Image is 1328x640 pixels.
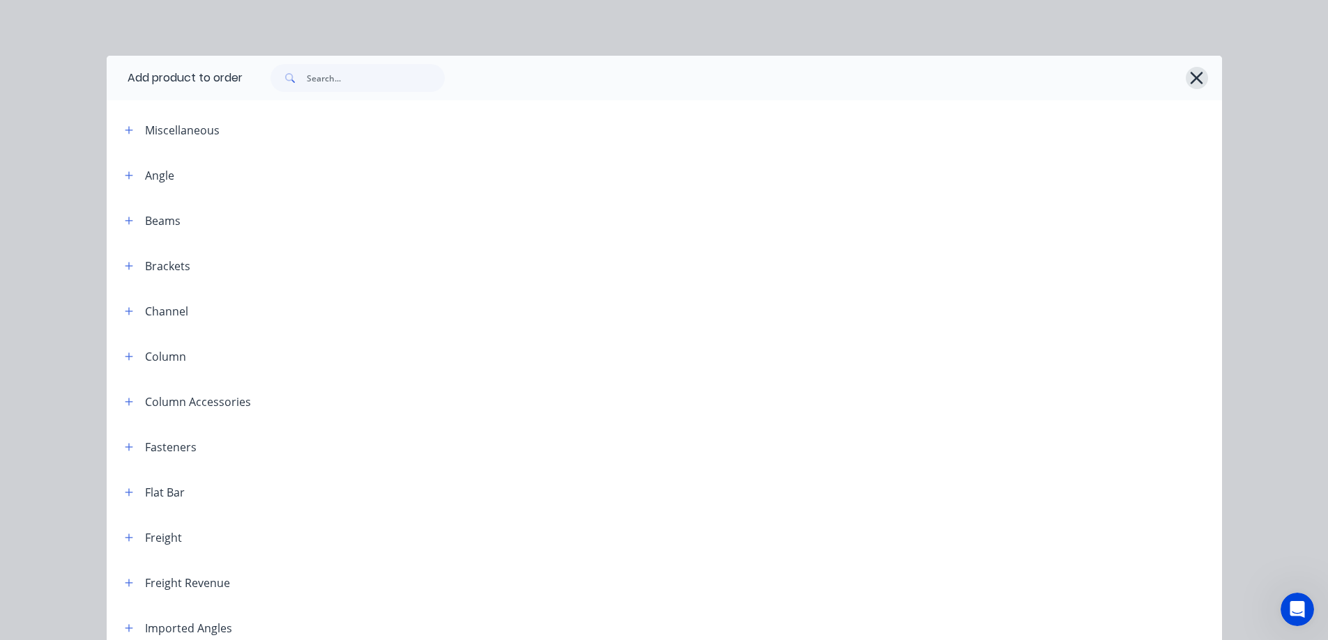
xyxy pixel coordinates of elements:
[107,56,243,100] div: Add product to order
[145,529,182,546] div: Freight
[1281,593,1314,626] iframe: Intercom live chat
[145,348,186,365] div: Column
[145,303,188,320] div: Channel
[145,575,230,591] div: Freight Revenue
[145,393,251,410] div: Column Accessories
[145,212,181,229] div: Beams
[145,167,174,184] div: Angle
[145,484,185,501] div: Flat Bar
[145,439,197,455] div: Fasteners
[145,122,220,139] div: Miscellaneous
[145,258,190,274] div: Brackets
[145,620,232,637] div: Imported Angles
[307,64,445,92] input: Search...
